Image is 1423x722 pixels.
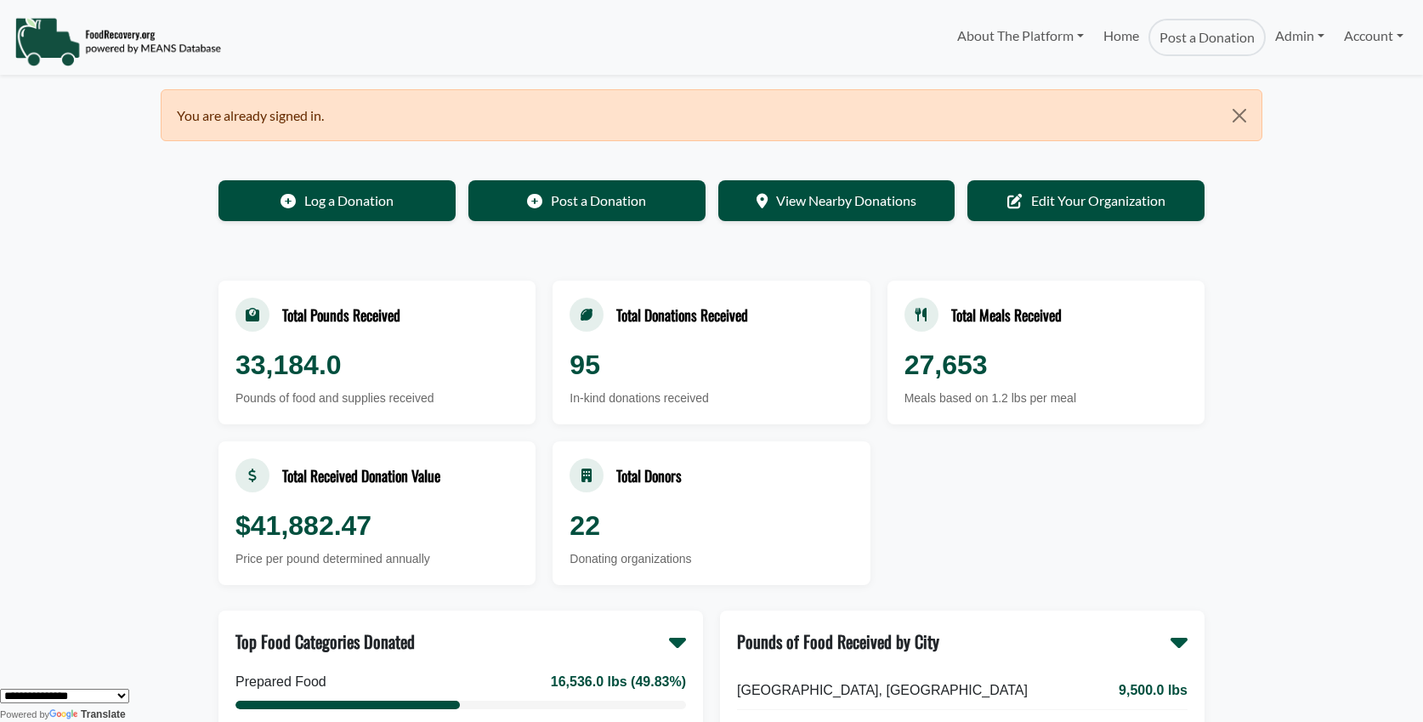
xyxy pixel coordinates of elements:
div: Donating organizations [570,550,853,568]
a: Home [1093,19,1148,56]
div: Meals based on 1.2 lbs per meal [904,389,1188,407]
a: View Nearby Donations [718,180,955,221]
div: Total Meals Received [951,304,1062,326]
div: Total Pounds Received [282,304,400,326]
div: Total Donations Received [616,304,748,326]
a: Log a Donation [218,180,456,221]
div: In-kind donations received [570,389,853,407]
a: Admin [1266,19,1334,53]
div: $41,882.47 [235,505,519,546]
a: About The Platform [948,19,1093,53]
a: Post a Donation [468,180,706,221]
div: 16,536.0 lbs (49.83%) [551,672,686,692]
div: Total Received Donation Value [282,464,440,486]
button: Close [1218,90,1261,141]
div: 33,184.0 [235,344,519,385]
div: Total Donors [616,464,682,486]
div: Pounds of food and supplies received [235,389,519,407]
div: Price per pound determined annually [235,550,519,568]
a: Edit Your Organization [967,180,1205,221]
a: Translate [49,708,126,720]
span: [GEOGRAPHIC_DATA], [GEOGRAPHIC_DATA] [737,680,1028,701]
img: Google Translate [49,709,81,721]
div: Top Food Categories Donated [235,628,415,654]
div: You are already signed in. [161,89,1262,141]
a: Account [1335,19,1413,53]
a: Post a Donation [1148,19,1266,56]
img: NavigationLogo_FoodRecovery-91c16205cd0af1ed486a0f1a7774a6544ea792ac00100771e7dd3ec7c0e58e41.png [14,16,221,67]
div: 27,653 [904,344,1188,385]
div: 95 [570,344,853,385]
div: Pounds of Food Received by City [737,628,939,654]
div: 22 [570,505,853,546]
div: Prepared Food [235,672,326,692]
span: 9,500.0 lbs [1119,680,1188,701]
